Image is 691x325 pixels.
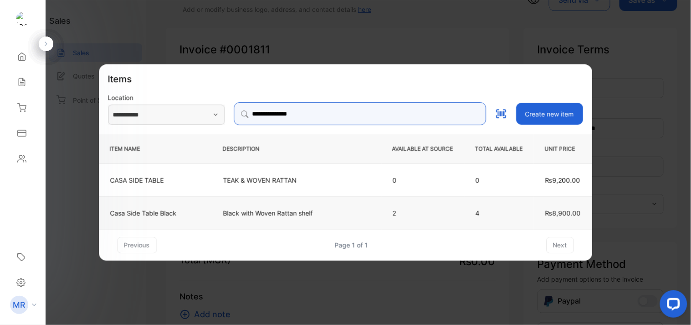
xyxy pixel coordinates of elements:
[16,12,30,26] img: logo
[545,145,581,153] p: UNIT PRICE
[110,145,201,153] p: ITEM NAME
[546,237,574,253] button: next
[393,208,453,218] p: 2
[110,175,200,185] p: CASA SIDE TABLE
[108,72,132,86] p: Items
[335,240,368,250] div: Page 1 of 1
[516,103,583,125] button: Create new item
[223,208,370,218] p: Black with Woven Rattan shelf
[545,209,581,217] span: ₨8,900.00
[476,175,522,185] p: 0
[653,287,691,325] iframe: LiveChat chat widget
[117,237,157,253] button: previous
[392,145,453,153] p: AVAILABLE AT SOURCE
[223,145,370,153] p: DESCRIPTION
[223,175,370,185] p: TEAK & WOVEN RATTAN
[110,208,200,218] p: Casa Side Table Black
[545,176,580,184] span: ₨9,200.00
[475,145,523,153] p: TOTAL AVAILABLE
[476,208,522,218] p: 4
[393,175,453,185] p: 0
[13,299,26,311] p: MR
